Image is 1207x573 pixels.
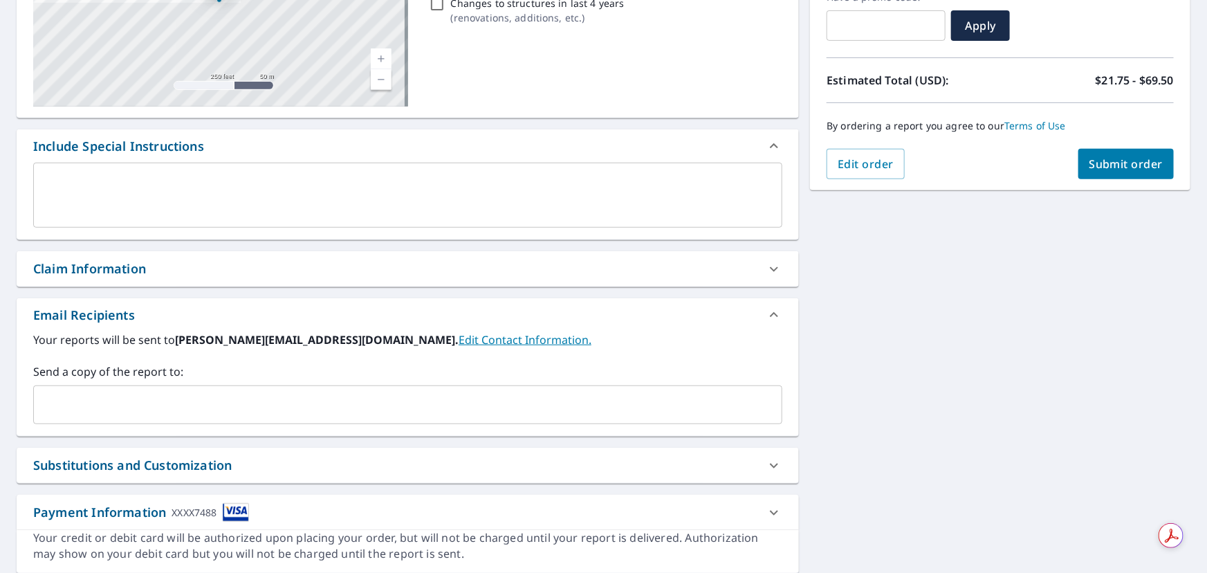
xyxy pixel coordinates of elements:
p: Estimated Total (USD): [827,72,1000,89]
b: [PERSON_NAME][EMAIL_ADDRESS][DOMAIN_NAME]. [175,332,459,347]
div: Your credit or debit card will be authorized upon placing your order, but will not be charged unt... [33,530,782,562]
label: Your reports will be sent to [33,331,782,348]
button: Submit order [1078,149,1174,179]
div: Email Recipients [33,306,135,325]
span: Submit order [1089,156,1163,172]
p: ( renovations, additions, etc. ) [451,10,625,25]
div: Substitutions and Customization [33,456,232,475]
div: Substitutions and Customization [17,448,799,483]
a: EditContactInfo [459,332,591,347]
div: Payment Information [33,503,249,522]
div: XXXX7488 [172,503,216,522]
span: Apply [962,18,999,33]
span: Edit order [838,156,894,172]
button: Edit order [827,149,905,179]
p: By ordering a report you agree to our [827,120,1174,132]
div: Include Special Instructions [33,137,204,156]
a: Current Level 17, Zoom Out [371,69,391,90]
p: $21.75 - $69.50 [1096,72,1174,89]
div: Email Recipients [17,298,799,331]
div: Claim Information [17,251,799,286]
img: cardImage [223,503,249,522]
div: Include Special Instructions [17,129,799,163]
button: Apply [951,10,1010,41]
label: Send a copy of the report to: [33,363,782,380]
div: Claim Information [33,260,146,278]
a: Terms of Use [1004,119,1066,132]
a: Current Level 17, Zoom In [371,48,391,69]
div: Payment InformationXXXX7488cardImage [17,495,799,530]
